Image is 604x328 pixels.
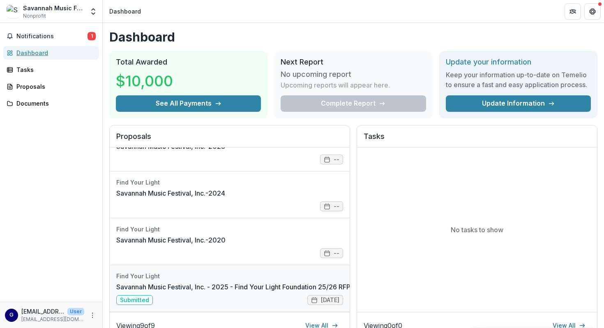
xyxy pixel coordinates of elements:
[3,63,99,76] a: Tasks
[116,58,261,67] h2: Total Awarded
[3,30,99,43] button: Notifications1
[446,95,591,112] a: Update Information
[116,141,225,151] a: Savannah Music Festival, Inc.-2023
[446,58,591,67] h2: Update your information
[23,4,84,12] div: Savannah Music Festival, Inc.
[16,65,92,74] div: Tasks
[88,3,99,20] button: Open entity switcher
[21,307,64,316] p: [EMAIL_ADDRESS][DOMAIN_NAME]
[116,188,225,198] a: Savannah Music Festival, Inc.-2024
[23,12,46,20] span: Nonprofit
[106,5,144,17] nav: breadcrumb
[116,95,261,112] button: See All Payments
[116,132,343,148] h2: Proposals
[281,70,351,79] h3: No upcoming report
[88,310,97,320] button: More
[584,3,601,20] button: Get Help
[67,308,84,315] p: User
[281,58,426,67] h2: Next Report
[109,7,141,16] div: Dashboard
[9,312,14,318] div: grants@savannahmusicfestival.org
[116,235,226,245] a: Savannah Music Festival, Inc.-2020
[565,3,581,20] button: Partners
[109,30,597,44] h1: Dashboard
[3,97,99,110] a: Documents
[21,316,84,323] p: [EMAIL_ADDRESS][DOMAIN_NAME]
[3,80,99,93] a: Proposals
[446,70,591,90] h3: Keep your information up-to-date on Temelio to ensure a fast and easy application process.
[451,225,503,235] p: No tasks to show
[3,46,99,60] a: Dashboard
[7,5,20,18] img: Savannah Music Festival, Inc.
[16,82,92,91] div: Proposals
[88,32,96,40] span: 1
[16,49,92,57] div: Dashboard
[364,132,590,148] h2: Tasks
[116,282,406,292] a: Savannah Music Festival, Inc. - 2025 - Find Your Light Foundation 25/26 RFP Grant Application
[116,70,178,92] h3: $10,000
[281,80,390,90] p: Upcoming reports will appear here.
[16,99,92,108] div: Documents
[16,33,88,40] span: Notifications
